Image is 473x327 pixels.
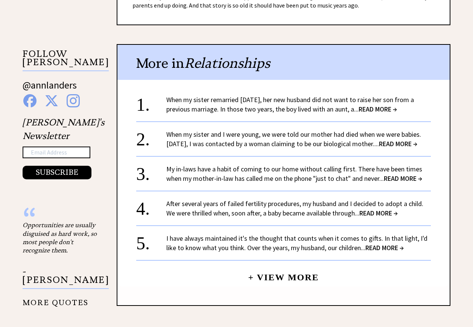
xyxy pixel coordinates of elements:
div: “ [23,213,98,221]
a: I have always maintained it's the thought that counts when it comes to gifts. In that light, I'd ... [166,234,427,252]
a: After several years of failed fertility procedures, my husband and I decided to adopt a child. We... [166,199,423,217]
span: READ MORE → [384,174,422,183]
input: Email Address [23,147,90,159]
a: @annlanders [23,79,77,99]
p: - [PERSON_NAME] [23,267,109,289]
a: MORE QUOTES [23,292,88,307]
div: Opportunities are usually disguised as hard work, so most people don't recognize them. [23,221,98,255]
button: SUBSCRIBE [23,166,91,179]
a: + View More [248,266,319,282]
img: x%20blue.png [45,94,58,107]
div: 3. [136,164,166,178]
div: 4. [136,199,166,213]
a: My in-laws have a habit of coming to our home without calling first. There have been times when m... [166,165,422,183]
span: READ MORE → [365,243,404,252]
span: Relationships [184,55,270,72]
span: READ MORE → [359,105,397,113]
img: instagram%20blue.png [67,94,80,107]
div: 5. [136,234,166,248]
a: When my sister and I were young, we were told our mother had died when we were babies. [DATE], I ... [166,130,421,148]
img: facebook%20blue.png [23,94,37,107]
p: FOLLOW [PERSON_NAME] [23,50,109,71]
div: More in [117,45,450,80]
span: READ MORE → [379,139,417,148]
div: 1. [136,95,166,109]
a: When my sister remarried [DATE], her new husband did not want to raise her son from a previous ma... [166,95,414,113]
div: [PERSON_NAME]'s Newsletter [23,116,105,180]
div: 2. [136,130,166,144]
span: READ MORE → [359,209,398,217]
